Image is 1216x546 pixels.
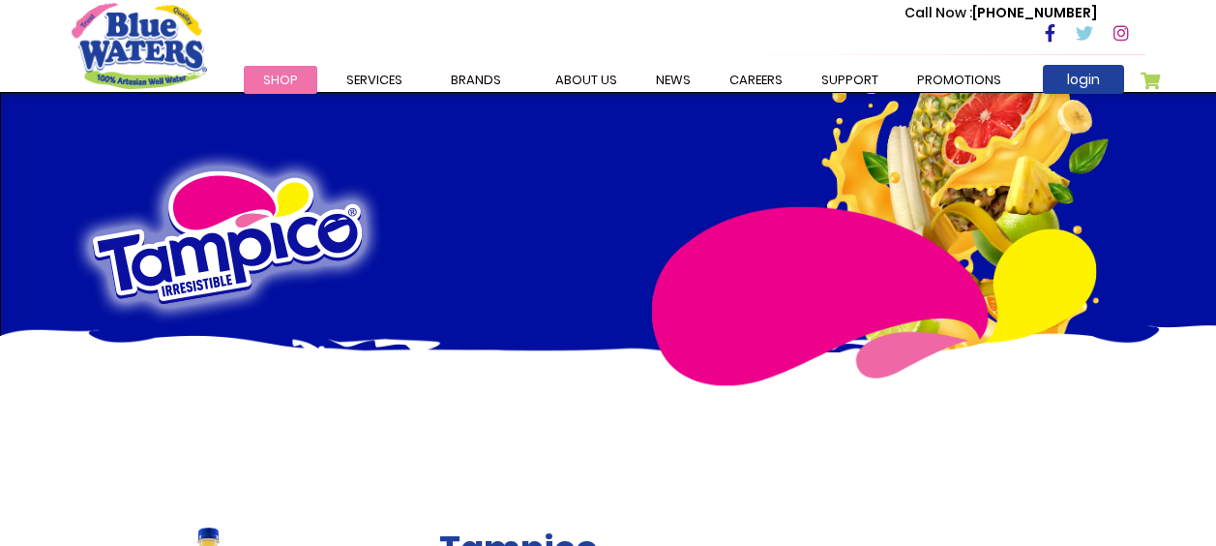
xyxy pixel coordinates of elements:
[346,71,402,89] span: Services
[72,3,207,88] a: store logo
[905,3,972,22] span: Call Now :
[263,71,298,89] span: Shop
[710,66,802,94] a: careers
[536,66,637,94] a: about us
[898,66,1021,94] a: Promotions
[905,3,1097,23] p: [PHONE_NUMBER]
[637,66,710,94] a: News
[451,71,501,89] span: Brands
[1043,65,1124,94] a: login
[802,66,898,94] a: support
